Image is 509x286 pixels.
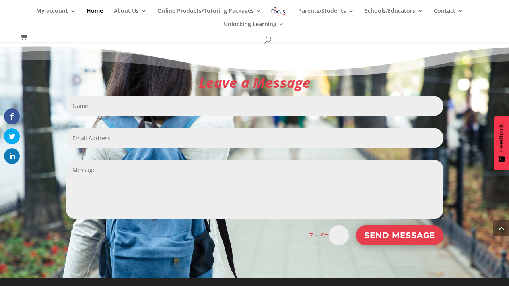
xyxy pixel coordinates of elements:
input: Name [66,96,443,116]
a: Home [87,8,103,21]
img: Focus on Learning [270,6,287,17]
a: My account [36,8,76,21]
span: Feedback [498,124,505,152]
span: 7 + 9 [309,230,325,240]
a: Schools/Educators [365,8,423,21]
a: About Us [114,8,147,21]
a: Contact [434,8,463,21]
a: Parents/Students [298,8,354,21]
button: Feedback - Show survey [494,116,509,170]
button: Send Message [356,225,443,245]
input: Email Address [66,128,443,148]
p: = [307,225,349,245]
a: Unlocking Learning [224,21,284,35]
h2: Leave a Message [66,75,443,96]
a: Online Products/Tutoring Packages [157,8,262,21]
